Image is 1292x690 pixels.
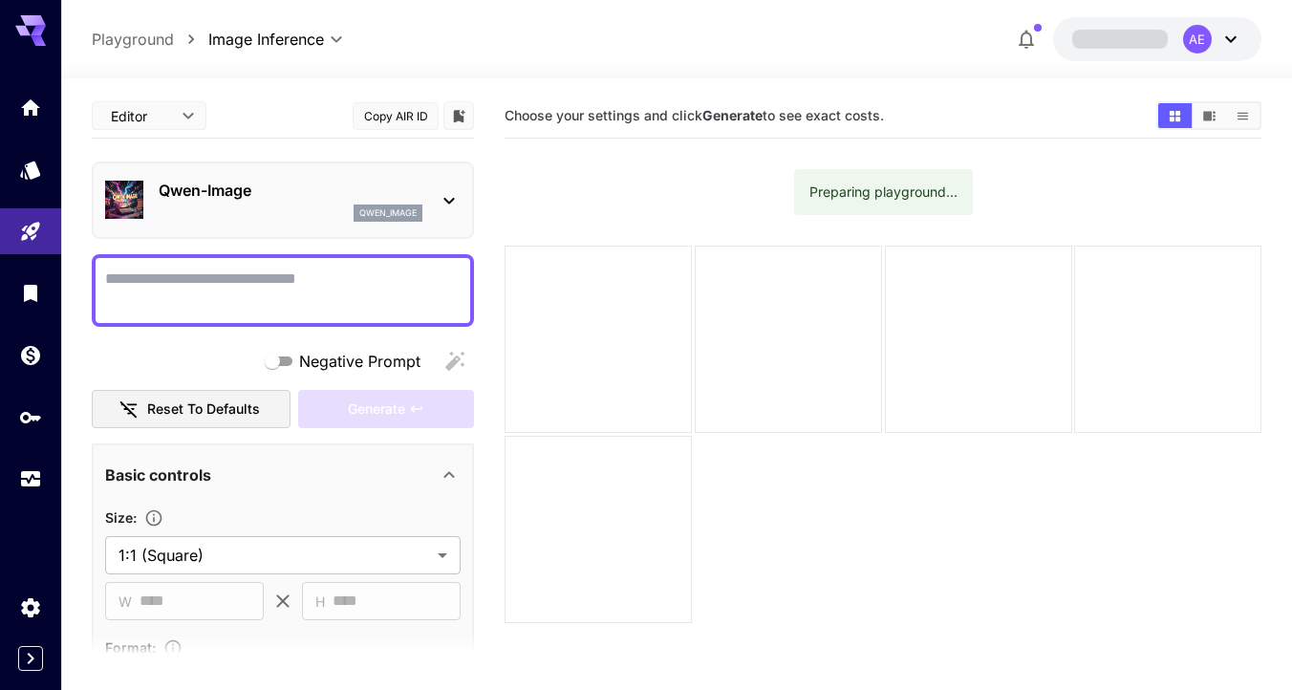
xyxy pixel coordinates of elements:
[92,390,291,429] button: Reset to defaults
[105,452,461,498] div: Basic controls
[19,405,42,429] div: API Keys
[105,509,137,526] span: Size :
[1193,103,1226,128] button: Show images in video view
[105,171,461,229] div: Qwen-Imageqwen_image
[450,104,467,127] button: Add to library
[111,106,170,126] span: Editor
[299,350,420,373] span: Negative Prompt
[105,464,211,486] p: Basic controls
[19,595,42,619] div: Settings
[19,281,42,305] div: Library
[19,467,42,491] div: Usage
[118,591,132,613] span: W
[159,179,422,202] p: Qwen-Image
[19,220,42,244] div: Playground
[353,102,439,130] button: Copy AIR ID
[208,28,324,51] span: Image Inference
[19,343,42,367] div: Wallet
[1156,101,1261,130] div: Show images in grid viewShow images in video viewShow images in list view
[315,591,325,613] span: H
[19,158,42,182] div: Models
[18,646,43,671] button: Expand sidebar
[1053,17,1261,61] button: AE
[505,107,884,123] span: Choose your settings and click to see exact costs.
[19,96,42,119] div: Home
[1226,103,1260,128] button: Show images in list view
[1158,103,1192,128] button: Show images in grid view
[137,508,171,528] button: Adjust the dimensions of the generated image by specifying its width and height in pixels, or sel...
[118,544,430,567] span: 1:1 (Square)
[702,107,763,123] b: Generate
[359,206,417,220] p: qwen_image
[809,175,958,209] div: Preparing playground...
[1183,25,1212,54] div: AE
[92,28,208,51] nav: breadcrumb
[92,28,174,51] a: Playground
